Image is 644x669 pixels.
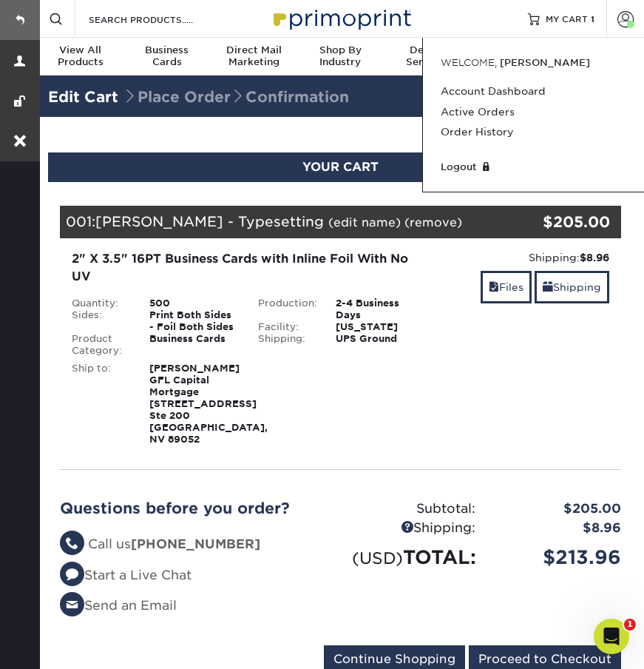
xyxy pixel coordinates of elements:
[441,122,626,142] a: Order History
[441,57,497,68] span: Welcome,
[341,543,487,571] div: TOTAL:
[123,38,210,77] a: BusinessCards
[48,88,118,106] a: Edit Cart
[138,309,247,333] div: Print Both Sides - Foil Both Sides
[37,38,123,77] a: View AllProducts
[297,44,384,56] span: Shop By
[267,2,415,34] img: Primoprint
[60,568,191,582] a: Start a Live Chat
[528,211,611,233] div: $205.00
[487,543,632,571] div: $213.96
[37,44,123,68] div: Products
[325,297,433,321] div: 2-4 Business Days
[352,548,403,568] small: (USD)
[384,38,470,77] a: DesignServices
[138,333,247,357] div: Business Cards
[61,333,138,357] div: Product Category:
[543,281,553,293] span: shipping
[72,250,423,286] div: 2" X 3.5" 16PT Business Cards with Inline Foil With No UV
[487,519,632,538] div: $8.96
[328,215,401,229] a: (edit name)
[325,333,433,345] div: UPS Ground
[297,38,384,77] a: Shop ByIndustry
[404,215,462,229] a: (remove)
[487,500,632,519] div: $205.00
[123,44,210,68] div: Cards
[61,363,138,446] div: Ship to:
[624,619,636,631] span: 1
[384,44,470,68] div: Services
[341,519,487,538] div: Shipping:
[247,333,325,345] div: Shipping:
[60,535,330,554] li: Call us
[535,271,609,303] a: Shipping
[123,44,210,56] span: Business
[138,297,247,309] div: 500
[580,252,609,263] strong: $8.96
[211,44,297,68] div: Marketing
[445,250,609,265] div: Shipping:
[546,13,588,25] span: MY CART
[95,213,324,229] span: [PERSON_NAME] - Typesetting
[61,309,138,333] div: Sides:
[489,281,499,293] span: files
[384,44,470,56] span: Design
[149,363,268,445] strong: [PERSON_NAME] GFL Capital Mortgage [STREET_ADDRESS] Ste 200 [GEOGRAPHIC_DATA], NV 89052
[60,206,528,238] div: 001:
[441,160,626,174] a: Logout
[591,13,594,24] span: 1
[60,598,177,613] a: Send an Email
[87,10,231,28] input: SEARCH PRODUCTS.....
[594,619,629,654] iframe: Intercom live chat
[211,38,297,77] a: Direct MailMarketing
[297,44,384,68] div: Industry
[441,81,626,101] a: Account Dashboard
[61,297,138,309] div: Quantity:
[341,500,487,519] div: Subtotal:
[211,44,297,56] span: Direct Mail
[60,500,330,517] h2: Questions before you order?
[325,321,433,333] div: [US_STATE]
[302,160,379,174] span: YOUR CART
[247,321,325,333] div: Facility:
[481,271,532,303] a: Files
[131,537,260,551] strong: [PHONE_NUMBER]
[123,88,349,106] span: Place Order Confirmation
[247,297,325,321] div: Production:
[37,44,123,56] span: View All
[500,57,590,68] span: [PERSON_NAME]
[441,102,626,122] a: Active Orders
